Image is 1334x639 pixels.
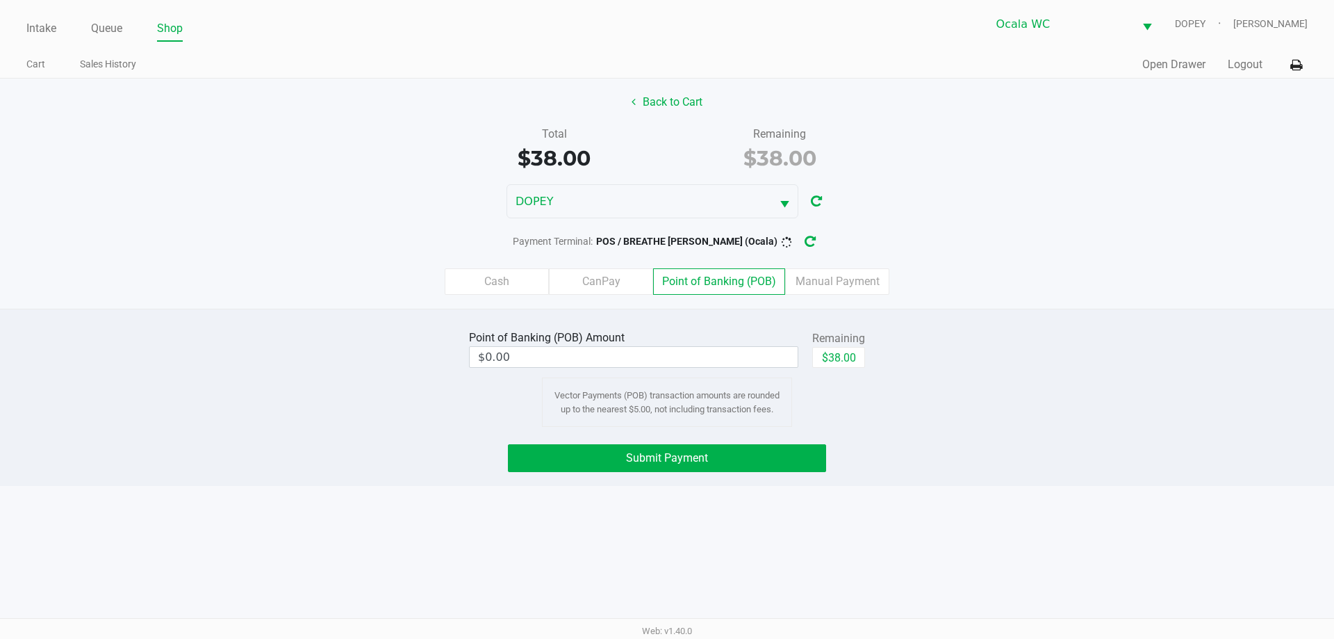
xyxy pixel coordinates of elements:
[26,19,56,38] a: Intake
[452,143,657,174] div: $38.00
[549,268,653,295] label: CanPay
[452,126,657,143] div: Total
[1134,8,1160,40] button: Select
[623,89,711,115] button: Back to Cart
[626,451,708,464] span: Submit Payment
[1228,56,1262,73] button: Logout
[677,143,882,174] div: $38.00
[508,444,826,472] button: Submit Payment
[677,126,882,143] div: Remaining
[785,268,889,295] label: Manual Payment
[812,347,865,368] button: $38.00
[642,626,692,636] span: Web: v1.40.0
[80,56,136,73] a: Sales History
[653,268,785,295] label: Point of Banking (POB)
[1233,17,1308,31] span: [PERSON_NAME]
[812,330,865,347] div: Remaining
[771,185,798,218] button: Select
[157,19,183,38] a: Shop
[445,268,549,295] label: Cash
[596,236,777,247] span: POS / BREATHE [PERSON_NAME] (Ocala)
[996,16,1126,33] span: Ocala WC
[516,193,763,210] span: DOPEY
[542,378,792,427] div: Vector Payments (POB) transaction amounts are rounded up to the nearest $5.00, not including tran...
[26,56,45,73] a: Cart
[469,330,630,346] div: Point of Banking (POB) Amount
[1142,56,1205,73] button: Open Drawer
[91,19,122,38] a: Queue
[513,236,593,247] span: Payment Terminal:
[1175,17,1233,31] span: DOPEY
